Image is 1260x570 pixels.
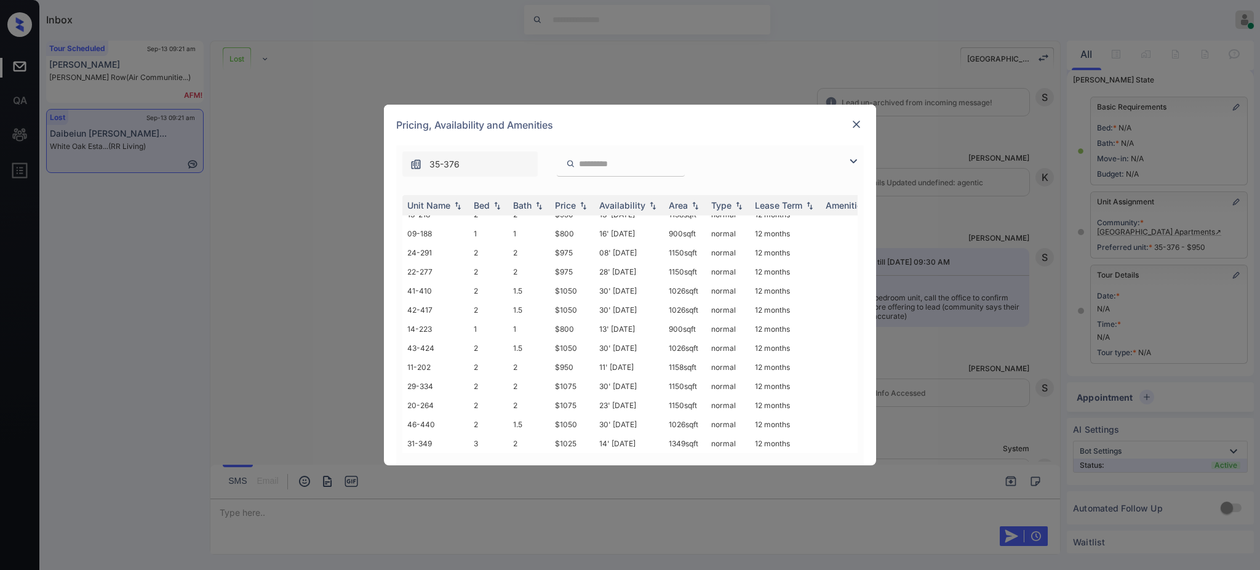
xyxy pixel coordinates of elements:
[508,243,550,262] td: 2
[469,300,508,319] td: 2
[452,201,464,210] img: sorting
[402,377,469,396] td: 29-334
[429,158,460,171] span: 35-376
[706,300,750,319] td: normal
[469,281,508,300] td: 2
[402,339,469,358] td: 43-424
[711,200,732,211] div: Type
[689,201,701,210] img: sorting
[508,377,550,396] td: 2
[755,200,802,211] div: Lease Term
[550,434,594,453] td: $1025
[803,201,816,210] img: sorting
[594,396,664,415] td: 23' [DATE]
[750,243,821,262] td: 12 months
[469,396,508,415] td: 2
[550,358,594,377] td: $950
[647,201,659,210] img: sorting
[508,224,550,243] td: 1
[508,396,550,415] td: 2
[750,300,821,319] td: 12 months
[594,377,664,396] td: 30' [DATE]
[508,434,550,453] td: 2
[664,224,706,243] td: 900 sqft
[594,281,664,300] td: 30' [DATE]
[594,300,664,319] td: 30' [DATE]
[850,118,863,130] img: close
[402,358,469,377] td: 11-202
[550,377,594,396] td: $1075
[550,339,594,358] td: $1050
[664,319,706,339] td: 900 sqft
[706,434,750,453] td: normal
[508,300,550,319] td: 1.5
[402,319,469,339] td: 14-223
[513,200,532,211] div: Bath
[577,201,589,210] img: sorting
[664,262,706,281] td: 1150 sqft
[410,158,422,171] img: icon-zuma
[664,358,706,377] td: 1158 sqft
[402,243,469,262] td: 24-291
[750,224,821,243] td: 12 months
[533,201,545,210] img: sorting
[664,415,706,434] td: 1026 sqft
[550,415,594,434] td: $1050
[594,319,664,339] td: 13' [DATE]
[402,434,469,453] td: 31-349
[750,358,821,377] td: 12 months
[508,281,550,300] td: 1.5
[550,319,594,339] td: $800
[750,396,821,415] td: 12 months
[706,224,750,243] td: normal
[469,434,508,453] td: 3
[469,339,508,358] td: 2
[669,200,688,211] div: Area
[402,300,469,319] td: 42-417
[664,281,706,300] td: 1026 sqft
[750,281,821,300] td: 12 months
[384,105,876,145] div: Pricing, Availability and Amenities
[550,224,594,243] td: $800
[706,281,750,300] td: normal
[491,201,503,210] img: sorting
[550,281,594,300] td: $1050
[599,200,645,211] div: Availability
[402,224,469,243] td: 09-188
[750,434,821,453] td: 12 months
[469,319,508,339] td: 1
[469,358,508,377] td: 2
[566,158,575,169] img: icon-zuma
[750,262,821,281] td: 12 months
[664,300,706,319] td: 1026 sqft
[402,262,469,281] td: 22-277
[750,415,821,434] td: 12 months
[706,358,750,377] td: normal
[469,224,508,243] td: 1
[469,243,508,262] td: 2
[750,377,821,396] td: 12 months
[402,281,469,300] td: 41-410
[664,434,706,453] td: 1349 sqft
[550,243,594,262] td: $975
[706,243,750,262] td: normal
[750,319,821,339] td: 12 months
[664,396,706,415] td: 1150 sqft
[594,262,664,281] td: 28' [DATE]
[706,377,750,396] td: normal
[594,224,664,243] td: 16' [DATE]
[706,262,750,281] td: normal
[664,243,706,262] td: 1150 sqft
[594,339,664,358] td: 30' [DATE]
[402,415,469,434] td: 46-440
[508,415,550,434] td: 1.5
[594,415,664,434] td: 30' [DATE]
[550,262,594,281] td: $975
[508,358,550,377] td: 2
[706,319,750,339] td: normal
[550,396,594,415] td: $1075
[469,262,508,281] td: 2
[402,396,469,415] td: 20-264
[508,262,550,281] td: 2
[594,358,664,377] td: 11' [DATE]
